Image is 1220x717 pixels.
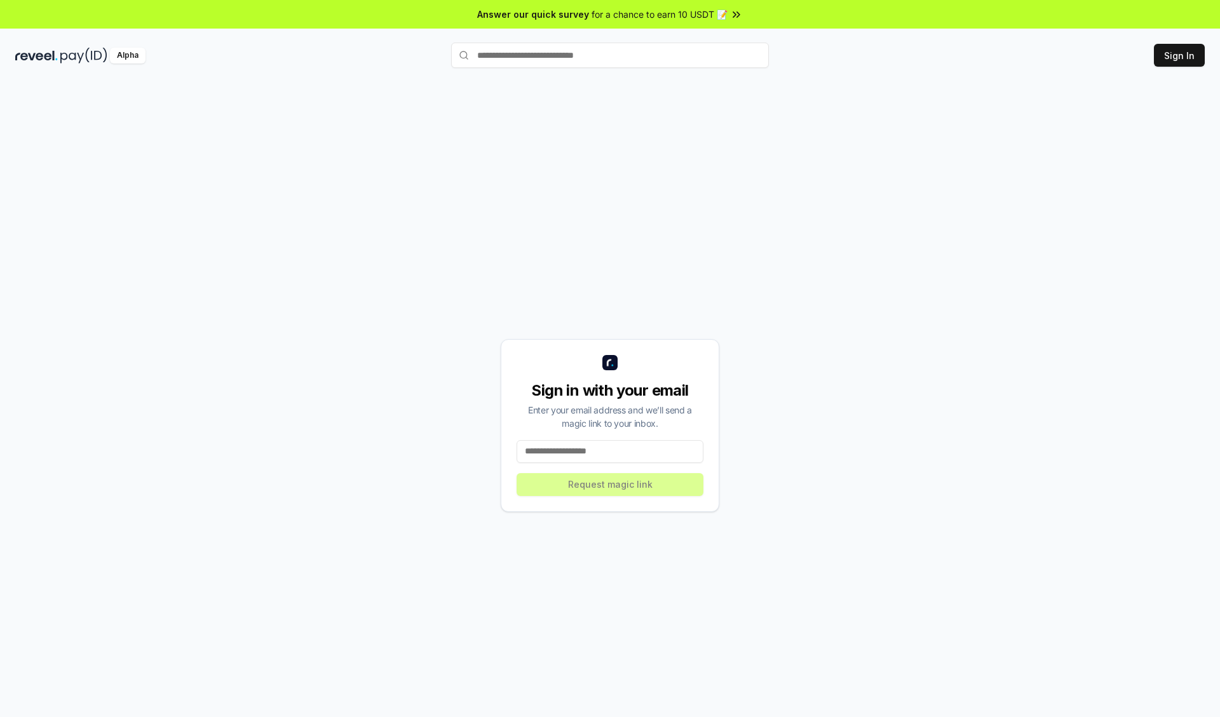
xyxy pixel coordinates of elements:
span: Answer our quick survey [477,8,589,21]
img: reveel_dark [15,48,58,64]
div: Enter your email address and we’ll send a magic link to your inbox. [517,403,703,430]
div: Sign in with your email [517,380,703,401]
button: Sign In [1154,44,1205,67]
div: Alpha [110,48,146,64]
span: for a chance to earn 10 USDT 📝 [592,8,728,21]
img: logo_small [602,355,618,370]
img: pay_id [60,48,107,64]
